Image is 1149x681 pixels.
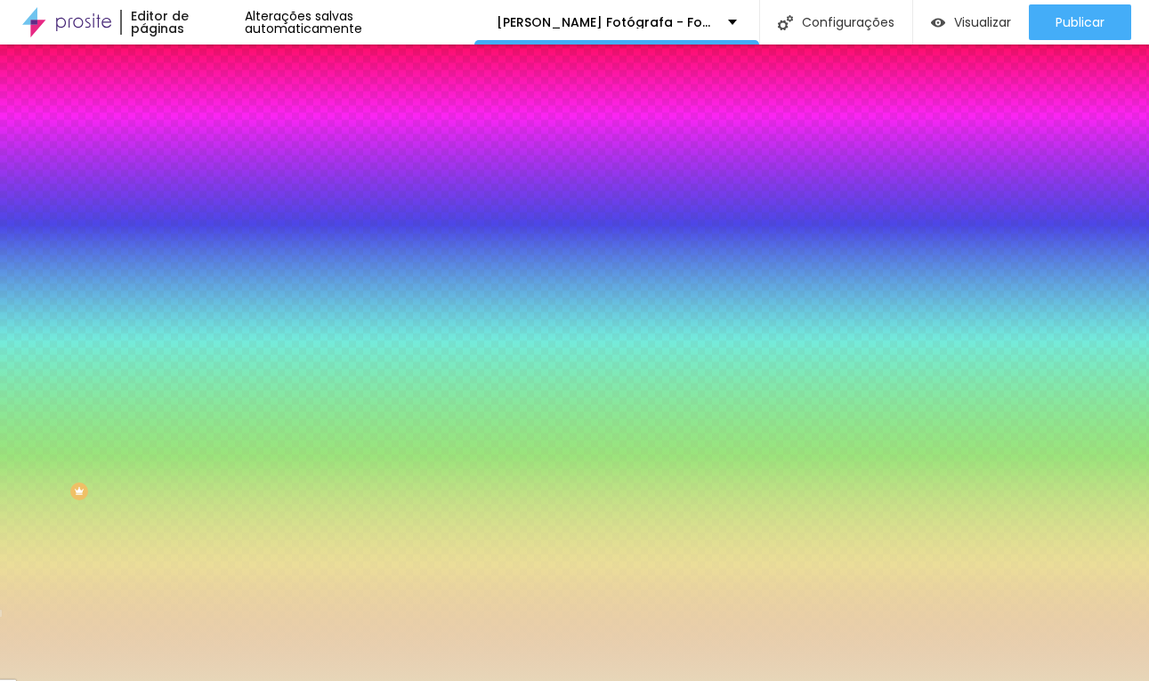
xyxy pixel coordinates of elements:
div: Editor de páginas [120,10,246,35]
span: Visualizar [954,15,1011,29]
button: Visualizar [913,4,1029,40]
button: Publicar [1029,4,1131,40]
img: view-1.svg [931,15,945,30]
div: Alterações salvas automaticamente [245,10,473,35]
span: Publicar [1056,15,1104,29]
p: [PERSON_NAME] Fotógrafa - Foto e Vídeo de Família e [PERSON_NAME] em [PERSON_NAME] RS [497,16,715,28]
img: Icone [778,15,793,30]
